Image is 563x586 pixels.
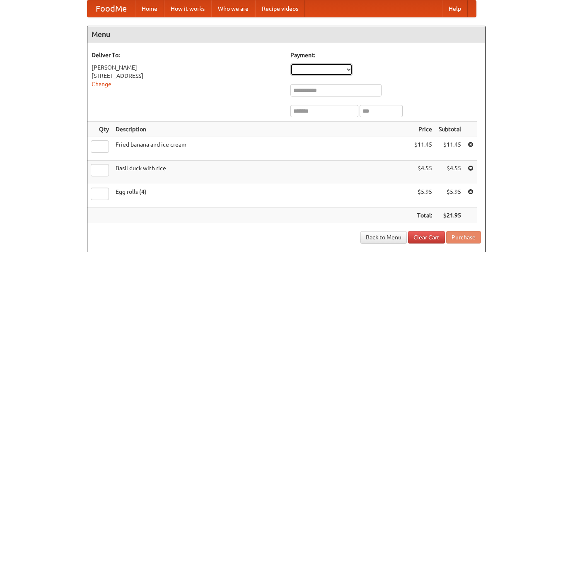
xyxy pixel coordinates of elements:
[112,122,411,137] th: Description
[112,184,411,208] td: Egg rolls (4)
[211,0,255,17] a: Who we are
[435,208,464,223] th: $21.95
[112,137,411,161] td: Fried banana and ice cream
[435,184,464,208] td: $5.95
[446,231,481,244] button: Purchase
[411,161,435,184] td: $4.55
[411,137,435,161] td: $11.45
[87,122,112,137] th: Qty
[87,0,135,17] a: FoodMe
[92,72,282,80] div: [STREET_ADDRESS]
[411,184,435,208] td: $5.95
[408,231,445,244] a: Clear Cart
[87,26,485,43] h4: Menu
[360,231,407,244] a: Back to Menu
[435,122,464,137] th: Subtotal
[442,0,468,17] a: Help
[135,0,164,17] a: Home
[112,161,411,184] td: Basil duck with rice
[164,0,211,17] a: How it works
[411,122,435,137] th: Price
[92,51,282,59] h5: Deliver To:
[255,0,305,17] a: Recipe videos
[435,161,464,184] td: $4.55
[92,63,282,72] div: [PERSON_NAME]
[411,208,435,223] th: Total:
[435,137,464,161] td: $11.45
[290,51,481,59] h5: Payment:
[92,81,111,87] a: Change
